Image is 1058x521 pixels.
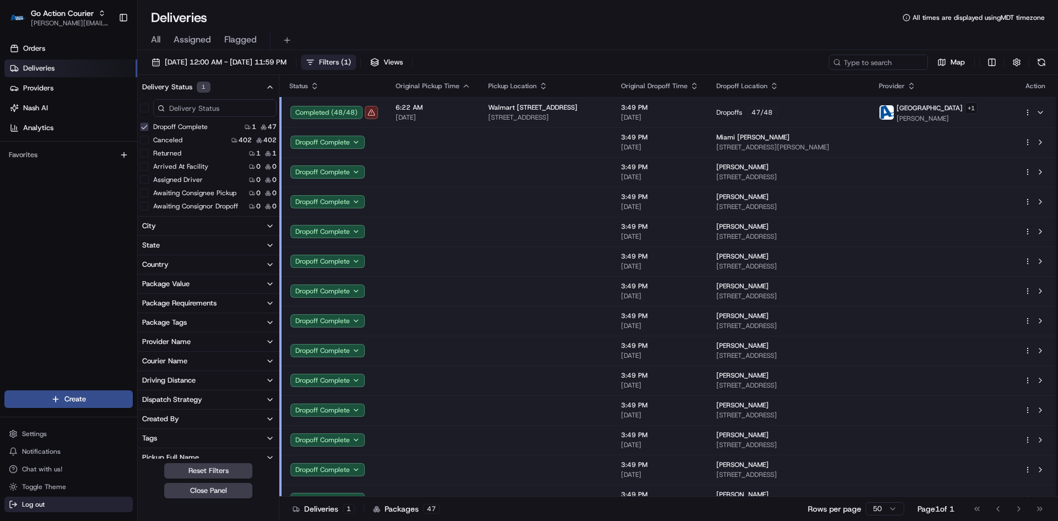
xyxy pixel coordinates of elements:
div: Provider Name [142,337,191,347]
button: City [138,217,279,235]
span: Views [384,57,403,67]
span: [STREET_ADDRESS] [716,351,861,360]
span: Nash AI [23,103,48,113]
button: Log out [4,497,133,512]
span: [DATE] [621,411,699,420]
button: Map [932,55,970,70]
span: [PERSON_NAME] [716,490,769,499]
div: We're available if you need us! [37,116,139,125]
button: Tags [138,429,279,448]
span: 0 [256,175,261,184]
div: Created By [142,414,179,424]
button: Dropoff Complete [290,136,365,149]
div: 47 / 48 [747,108,778,117]
div: State [142,240,160,250]
span: 3:49 PM [621,490,699,499]
span: [DATE] [621,381,699,390]
span: 0 [256,202,261,211]
label: Arrived At Facility [153,162,208,171]
a: Analytics [4,119,137,137]
button: Toggle Theme [4,479,133,495]
span: [DATE] [621,321,699,330]
span: [DATE] [621,292,699,300]
div: Deliveries [293,503,355,514]
div: Page 1 of 1 [917,503,954,514]
span: 3:49 PM [621,371,699,380]
button: Dispatch Strategy [138,390,279,409]
span: 3:49 PM [621,192,699,201]
div: 📗 [11,161,20,170]
span: Original Dropoff Time [621,82,688,90]
a: Providers [4,79,137,97]
a: 💻API Documentation [89,155,181,175]
button: Dropoff Complete [290,493,365,506]
span: [DATE] [621,351,699,360]
button: [PERSON_NAME][EMAIL_ADDRESS][PERSON_NAME][DOMAIN_NAME] [31,19,110,28]
span: [STREET_ADDRESS][PERSON_NAME] [716,143,861,152]
button: +1 [965,102,978,114]
p: Rows per page [808,503,861,514]
img: ActionCourier.png [879,105,894,120]
span: 6:22 AM [396,103,471,112]
span: [PERSON_NAME] [716,222,769,231]
span: Pylon [110,187,133,195]
span: Orders [23,44,45,53]
button: Filters(1) [301,55,356,70]
div: Tags [142,433,157,443]
a: 📗Knowledge Base [7,155,89,175]
span: 3:49 PM [621,133,699,142]
a: Powered byPylon [78,186,133,195]
button: Dropoff Complete [290,255,365,268]
span: Provider [879,82,905,90]
a: Nash AI [4,99,137,117]
span: [PERSON_NAME] [716,341,769,350]
span: 0 [256,162,261,171]
button: Dropoff Complete [290,374,365,387]
span: 402 [263,136,277,144]
button: Courier Name [138,352,279,370]
button: Dropoff Complete [290,344,365,357]
div: Driving Distance [142,375,196,385]
div: Country [142,260,169,270]
span: 0 [272,162,277,171]
span: [DATE] [621,143,699,152]
span: Log out [22,500,45,509]
button: Package Value [138,275,279,293]
button: Country [138,255,279,274]
button: Dropoff Complete [290,195,365,208]
span: [DATE] [621,202,699,211]
span: Flagged [224,33,257,46]
span: [DATE] [621,113,699,122]
button: Settings [4,426,133,442]
span: [STREET_ADDRESS] [716,173,861,181]
span: 0 [272,175,277,184]
span: Settings [22,429,47,438]
span: 0 [272,202,277,211]
span: [STREET_ADDRESS] [716,411,861,420]
span: ( 1 ) [341,57,351,67]
div: 1 [343,504,355,514]
div: Dispatch Strategy [142,395,202,405]
button: Dropoff Complete [290,165,365,179]
p: Welcome 👋 [11,44,201,62]
div: Delivery Status [142,82,210,93]
span: 0 [272,189,277,197]
div: 47 [423,504,440,514]
span: [DATE] [621,173,699,181]
span: [PERSON_NAME] [897,114,978,123]
label: Dropoff Complete [153,122,208,131]
span: [PERSON_NAME] [716,252,769,261]
span: [PERSON_NAME] [716,371,769,380]
button: Start new chat [187,109,201,122]
span: Filters [319,57,351,67]
span: Deliveries [23,63,55,73]
button: Dropoff Complete [290,314,365,327]
span: [DATE] [621,470,699,479]
span: 3:49 PM [621,222,699,231]
span: [GEOGRAPHIC_DATA] [897,104,963,112]
span: 3:49 PM [621,341,699,350]
span: [STREET_ADDRESS] [488,113,603,122]
span: [DATE] 12:00 AM - [DATE] 11:59 PM [165,57,287,67]
span: 1 [252,122,256,131]
span: Pickup Location [488,82,537,90]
